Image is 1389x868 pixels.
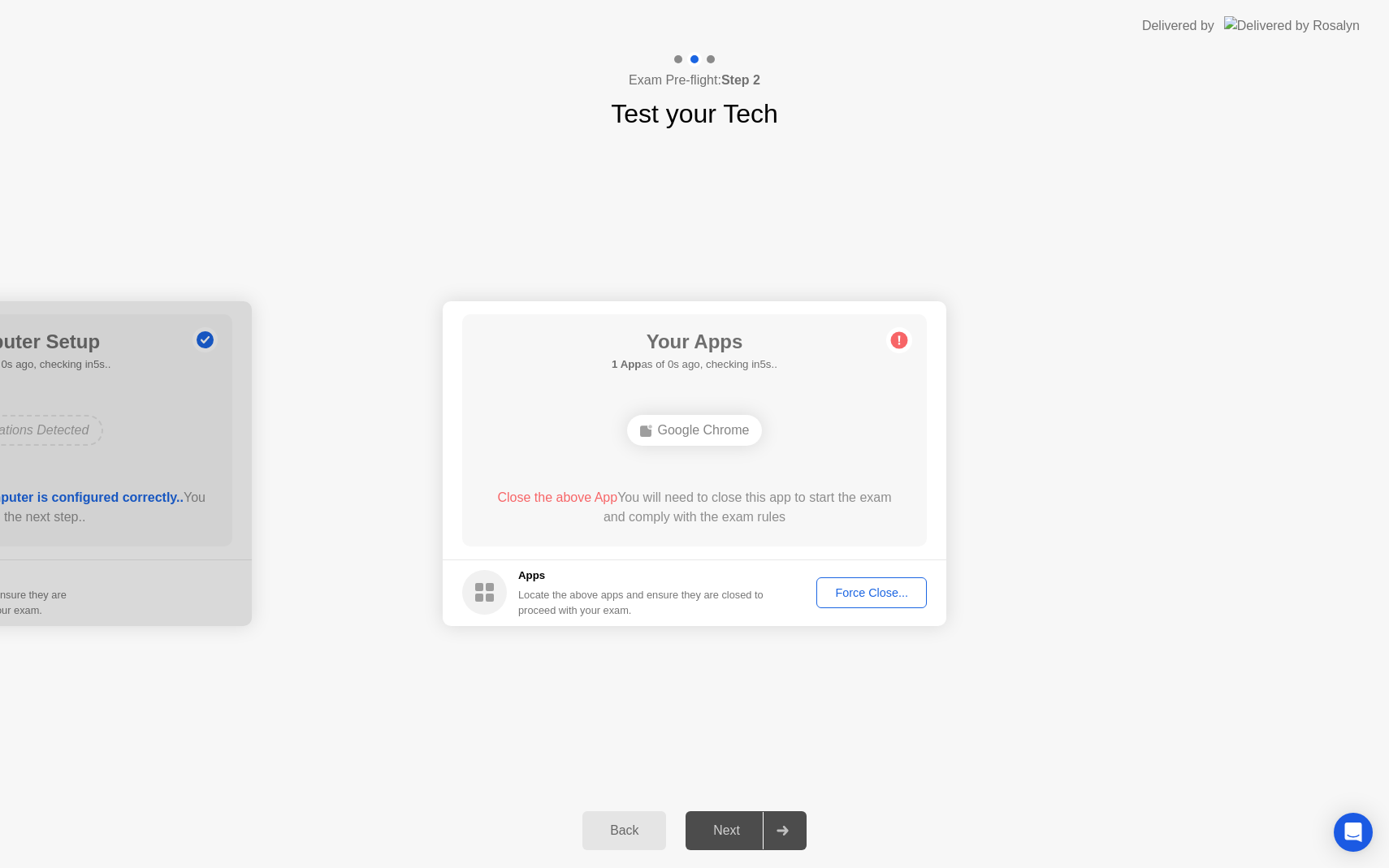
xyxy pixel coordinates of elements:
img: Delivered by Rosalyn [1224,16,1360,35]
h4: Exam Pre-flight: [629,71,760,90]
button: Back [582,811,666,850]
b: Step 2 [721,73,760,87]
div: Force Close... [822,586,921,599]
div: Next [690,823,763,838]
h1: Test your Tech [611,94,778,133]
b: 1 App [612,358,641,370]
div: Google Chrome [627,415,763,446]
div: Locate the above apps and ensure they are closed to proceed with your exam. [518,587,764,618]
button: Force Close... [816,577,927,608]
h5: as of 0s ago, checking in5s.. [612,356,777,373]
div: Open Intercom Messenger [1334,813,1373,852]
button: Next [686,811,807,850]
div: Back [587,823,661,838]
div: You will need to close this app to start the exam and comply with the exam rules [486,488,904,527]
span: Close the above App [497,490,617,504]
h1: Your Apps [612,327,777,356]
h5: Apps [518,568,764,584]
div: Delivered by [1142,16,1214,36]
